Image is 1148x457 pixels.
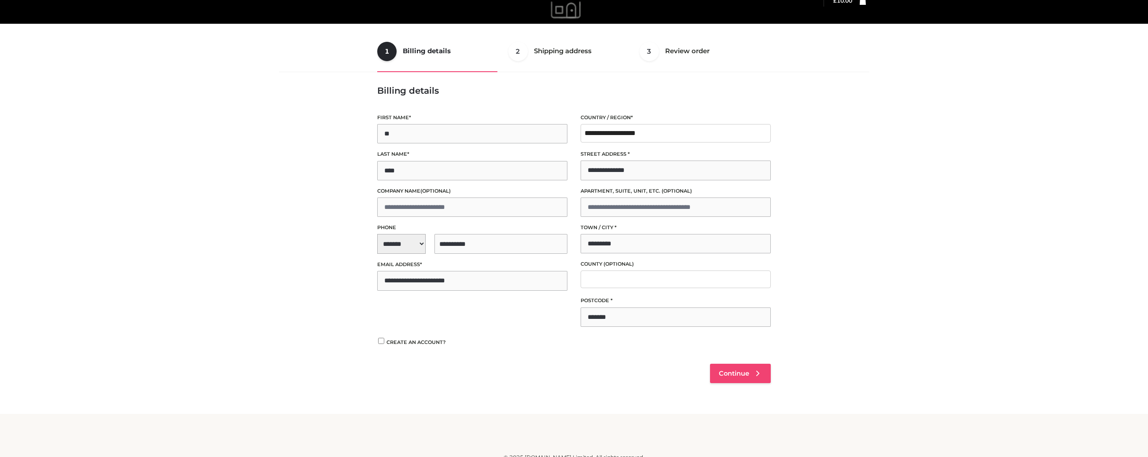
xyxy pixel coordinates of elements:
label: Apartment, suite, unit, etc. [581,187,771,195]
span: (optional) [603,261,634,267]
label: Email address [377,260,567,269]
label: Last name [377,150,567,158]
label: Postcode [581,296,771,305]
label: Country / Region [581,113,771,122]
label: Town / City [581,223,771,232]
input: Create an account? [377,338,385,344]
h3: Billing details [377,85,771,96]
span: (optional) [662,188,692,194]
span: (optional) [420,188,451,194]
label: Street address [581,150,771,158]
label: Company name [377,187,567,195]
label: Phone [377,223,567,232]
label: County [581,260,771,268]
label: First name [377,113,567,122]
span: Continue [719,369,749,377]
a: Continue [710,364,771,383]
span: Create an account? [386,339,446,345]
